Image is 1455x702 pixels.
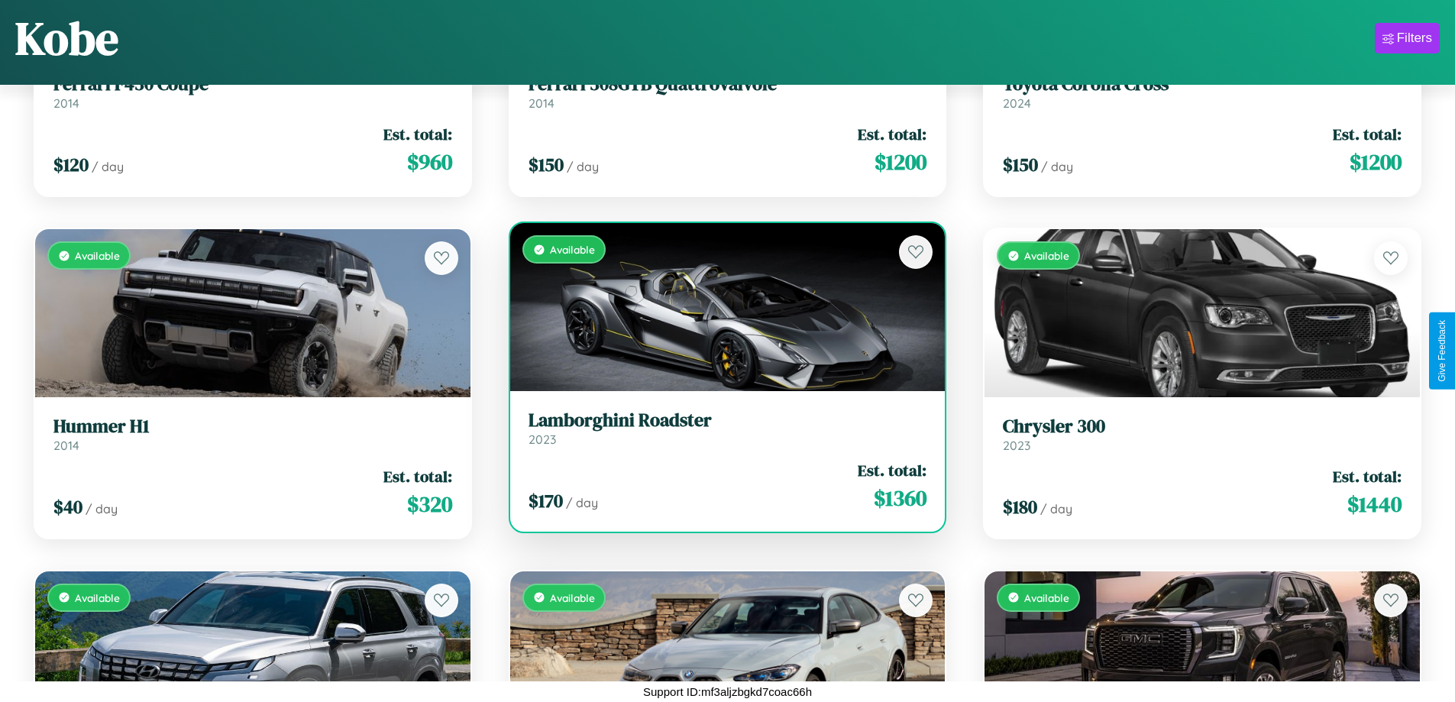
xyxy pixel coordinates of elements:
span: Available [1024,591,1069,604]
span: Est. total: [858,123,926,145]
span: Available [75,591,120,604]
span: Est. total: [858,459,926,481]
span: $ 150 [1003,152,1038,177]
span: / day [567,159,599,174]
span: Est. total: [1333,123,1402,145]
span: / day [92,159,124,174]
span: Available [1024,249,1069,262]
span: 2014 [529,95,555,111]
p: Support ID: mf3aljzbgkd7coac66h [643,681,812,702]
div: Filters [1397,31,1432,46]
span: Available [550,591,595,604]
span: 2023 [1003,438,1030,453]
span: 2014 [53,95,79,111]
span: Available [550,243,595,256]
span: $ 960 [407,147,452,177]
span: Est. total: [383,123,452,145]
a: Ferrari F430 Coupe2014 [53,73,452,111]
span: $ 1200 [875,147,926,177]
span: $ 180 [1003,494,1037,519]
span: 2024 [1003,95,1031,111]
a: Ferrari 308GTB Quattrovalvole2014 [529,73,927,111]
h3: Hummer H1 [53,416,452,438]
span: / day [1041,159,1073,174]
span: 2014 [53,438,79,453]
a: Hummer H12014 [53,416,452,453]
h1: Kobe [15,7,118,70]
span: Est. total: [1333,465,1402,487]
a: Toyota Corolla Cross2024 [1003,73,1402,111]
a: Lamborghini Roadster2023 [529,409,927,447]
span: / day [86,501,118,516]
span: Available [75,249,120,262]
span: $ 320 [407,489,452,519]
h3: Chrysler 300 [1003,416,1402,438]
span: Est. total: [383,465,452,487]
span: $ 120 [53,152,89,177]
button: Filters [1375,23,1440,53]
h3: Lamborghini Roadster [529,409,927,432]
div: Give Feedback [1437,320,1447,382]
span: $ 1200 [1350,147,1402,177]
a: Chrysler 3002023 [1003,416,1402,453]
span: $ 1440 [1347,489,1402,519]
span: $ 1360 [874,483,926,513]
span: $ 150 [529,152,564,177]
span: $ 40 [53,494,82,519]
span: 2023 [529,432,556,447]
span: / day [1040,501,1072,516]
span: / day [566,495,598,510]
h3: Toyota Corolla Cross [1003,73,1402,95]
span: $ 170 [529,488,563,513]
h3: Ferrari 308GTB Quattrovalvole [529,73,927,95]
h3: Ferrari F430 Coupe [53,73,452,95]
